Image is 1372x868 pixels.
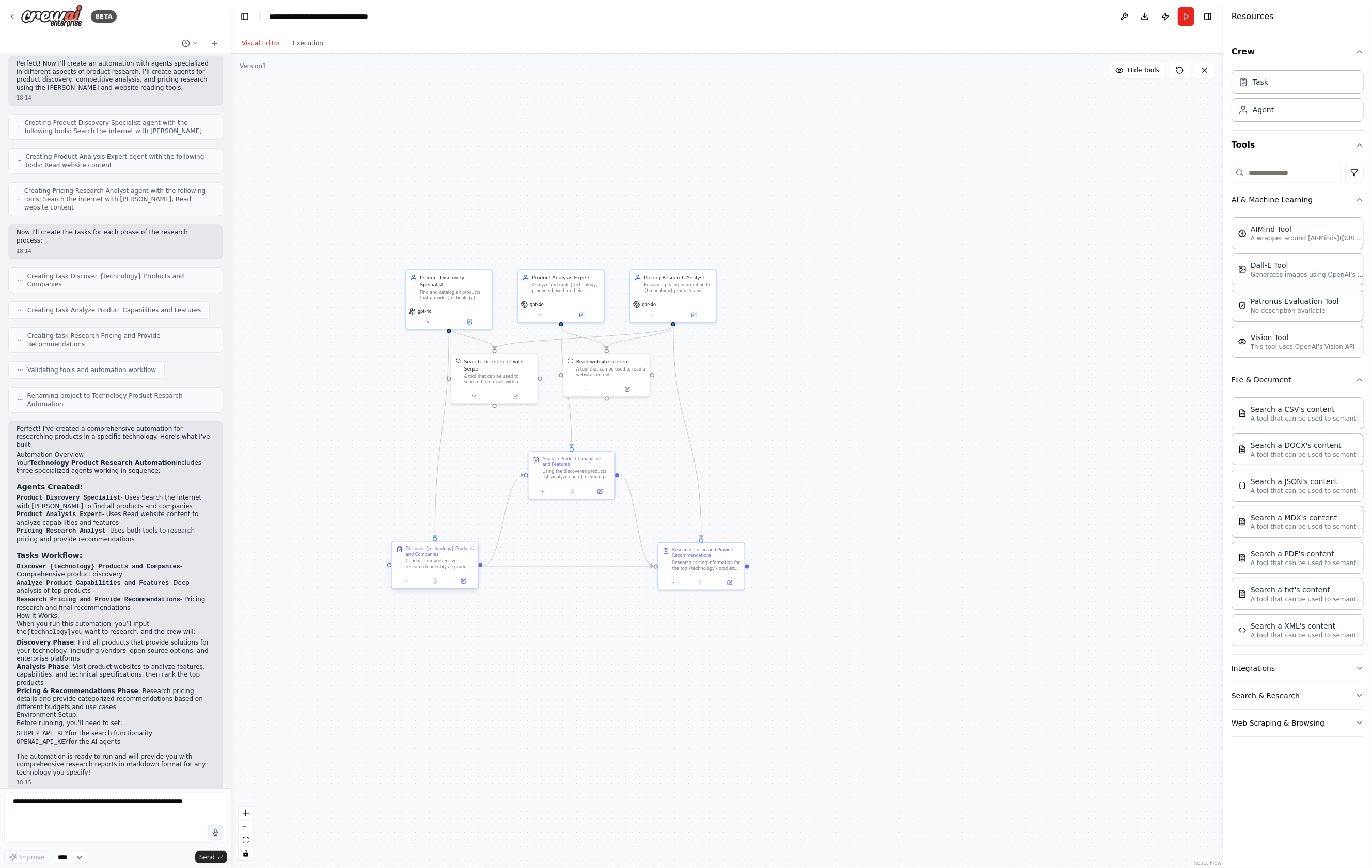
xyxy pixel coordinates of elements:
[1201,9,1215,24] button: Hide right sidebar
[24,187,214,212] span: Creating Pricing Research Analyst agent with the following tools: Search the internet with [PERSO...
[17,730,215,738] li: for the search functionality
[1253,105,1274,115] div: Agent
[17,738,215,747] li: for the AI agents
[1251,260,1364,270] div: Dall-E Tool
[483,472,524,570] g: Edge from c5398205-a218-4588-923e-b0db66c7a87c to 8e83ccd1-4eee-4179-987c-18c0975cafb9
[1251,549,1364,559] div: Search a PDF's content
[21,5,83,28] img: Logo
[1232,710,1364,736] button: Web Scraping & Browsing
[1251,512,1364,523] div: Search a MDX's content
[420,290,488,301] div: Find and catalog all products that provide {technology} solutions, identifying the companies that...
[199,853,215,861] span: Send
[17,687,215,712] li: : Research pricing details and provide categorized recommendations based on different budgets and...
[1251,621,1364,631] div: Search a XML's content
[431,326,452,538] g: Edge from db0a5b21-43b9-45fd-bdd4-2ab19ba5b8f9 to c5398205-a218-4588-923e-b0db66c7a87c
[1109,62,1165,78] button: Hide Tools
[1251,404,1364,414] div: Search a CSV's content
[17,639,215,663] li: : Find all products that provide solutions for your technology, including vendors, open-source op...
[17,663,215,687] li: : Visit product websites to analyze features, capabilities, and technical specifications, then ra...
[239,807,253,860] div: React Flow controls
[17,730,69,737] code: SERPER_API_KEY
[543,456,611,468] div: Analyze Product Capabilities and Features
[17,779,215,786] div: 18:15
[17,753,215,777] p: The automation is ready to run and will provide you with comprehensive research reports in markdo...
[27,392,214,408] span: Renaming project to Technology Product Research Automation
[1232,66,1364,130] div: Crew
[17,738,69,746] code: OPENAI_API_KEY
[17,620,215,637] p: When you run this automation, you'll input the you want to research, and the crew will:
[406,546,474,557] div: Discover {technology} Products and Companies
[1128,66,1159,74] span: Hide Tools
[1238,554,1247,562] img: PDFSearchTool
[1232,393,1364,654] div: File & Document
[30,459,176,467] strong: Technology Product Research Automation
[287,37,329,50] button: Execution
[17,494,121,502] code: Product Discovery Specialist
[1251,585,1364,595] div: Search a txt's content
[1238,481,1247,490] img: JSONSearchTool
[405,269,493,329] div: Product Discovery SpecialistFind and catalog all products that provide {technology} solutions, id...
[629,269,717,323] div: Pricing Research AnalystResearch pricing information for {technology} products and provide recomm...
[588,487,612,495] button: Open in side panel
[1251,476,1364,487] div: Search a JSON's content
[495,392,535,400] button: Open in side panel
[718,578,742,587] button: Open in side panel
[1238,518,1247,526] img: MDXSearchTool
[239,847,253,860] button: toggle interactivity
[235,37,287,50] button: Visual Editor
[1251,234,1364,243] p: A wrapper around [AI-Minds]([URL][DOMAIN_NAME]). Useful for when you need answers to questions fr...
[1251,440,1364,451] div: Search a DOCX's content
[568,358,574,364] img: ScrapeWebsiteTool
[1232,213,1364,366] div: AI & Machine Learning
[4,850,49,864] button: Improve
[642,302,656,308] span: gpt-4o
[17,94,215,102] div: 18:14
[657,542,745,590] div: Research Pricing and Provide RecommendationsResearch pricing information for the top {technology}...
[238,9,252,24] button: Hide left sidebar
[532,274,600,281] div: Product Analysis Expert
[455,358,461,364] img: SerperDevTool
[17,612,215,620] h2: How It Works:
[239,820,253,833] button: zoom out
[644,274,713,281] div: Pricing Research Analyst
[491,326,677,349] g: Edge from 357c8456-bcb1-481b-97b0-be842619779e to 2546cc73-4306-4dca-bfaa-f5947b454190
[451,577,476,585] button: Open in side panel
[17,596,180,603] code: Research Pricing and Provide Recommendations
[464,358,533,372] div: Search the internet with Serper
[1232,682,1364,709] button: Search & Research
[25,153,214,169] span: Creating Product Analysis Expert agent with the following tools: Read website content
[1251,631,1364,639] p: A tool that can be used to semantic search a query from a XML's content.
[17,511,102,518] code: Product Analysis Expert
[17,527,215,543] li: - Uses both tools to research pricing and provide recommendations
[543,469,611,480] div: Using the discovered products list, analyze each {technology} solution to understand their capabi...
[406,558,474,570] div: Conduct comprehensive research to identify all products that provide {technology} solutions. Sear...
[451,353,539,404] div: SerperDevToolSearch the internet with SerperA tool that can be used to search the internet with a...
[530,302,544,308] span: gpt-4o
[17,527,106,535] code: Pricing Research Analyst
[557,487,586,495] button: No output available
[1251,343,1364,351] p: This tool uses OpenAI's Vision API to describe the contents of an image.
[672,547,740,558] div: Research Pricing and Provide Recommendations
[562,311,602,319] button: Open in side panel
[1232,37,1364,66] button: Crew
[620,472,654,570] g: Edge from 8e83ccd1-4eee-4179-987c-18c0975cafb9 to 223b7ec4-145b-4d25-8da5-9873cbae153d
[1238,626,1247,634] img: XMLSearchTool
[207,37,223,50] button: Start a new chat
[1238,590,1247,598] img: TXTSearchTool
[17,510,215,527] li: - Uses Read website content to analyze capabilities and features
[391,542,479,590] div: Discover {technology} Products and CompaniesConduct comprehensive research to identify all produc...
[17,562,215,579] li: - Comprehensive product discovery
[446,326,498,349] g: Edge from db0a5b21-43b9-45fd-bdd4-2ab19ba5b8f9 to 2546cc73-4306-4dca-bfaa-f5947b454190
[674,311,714,319] button: Open in side panel
[1238,301,1247,310] img: PatronusEvalTool
[1232,10,1274,23] h4: Resources
[1251,414,1364,423] p: A tool that can be used to semantic search a query from a CSV's content.
[17,247,215,255] div: 18:14
[532,282,600,294] div: Analyze and rank {technology} products based on their capabilities, features, and overall perform...
[670,326,705,538] g: Edge from 357c8456-bcb1-481b-97b0-be842619779e to 223b7ec4-145b-4d25-8da5-9873cbae153d
[1251,523,1364,531] p: A tool that can be used to semantic search a query from a MDX's content.
[17,596,215,612] li: - Pricing research and final recommendations
[27,272,214,288] span: Creating task Discover {technology} Products and Companies
[603,326,677,349] g: Edge from 357c8456-bcb1-481b-97b0-be842619779e to 83a6375b-91bb-40b3-91be-9d25e1c0e9b1
[17,687,138,695] strong: Pricing & Recommendations Phase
